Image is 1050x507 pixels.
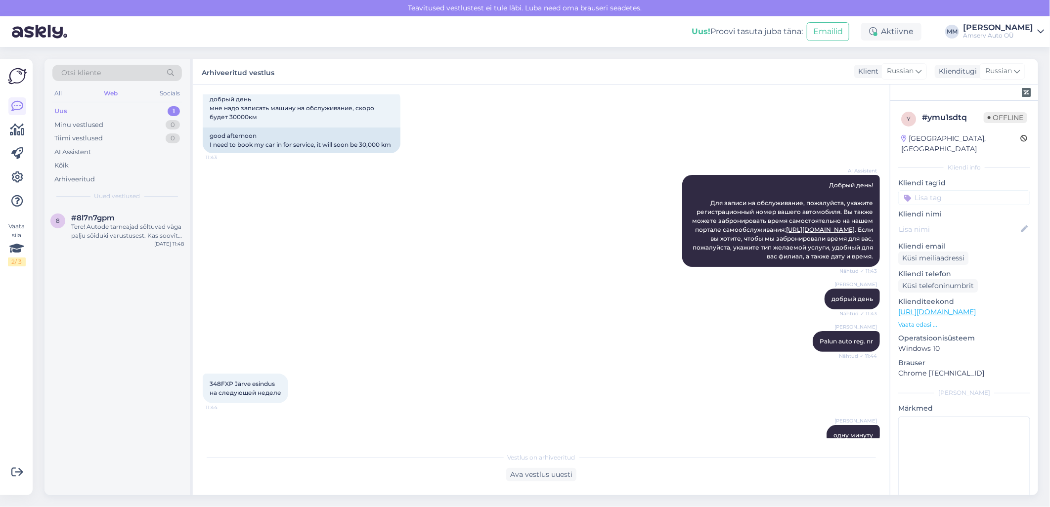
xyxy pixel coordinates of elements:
[963,32,1033,40] div: Amserv Auto OÜ
[840,167,877,174] span: AI Assistent
[834,417,877,424] span: [PERSON_NAME]
[898,296,1030,307] p: Klienditeekond
[508,453,575,462] span: Vestlus on arhiveeritud
[898,388,1030,397] div: [PERSON_NAME]
[166,133,180,143] div: 0
[1022,88,1031,97] img: zendesk
[985,66,1012,77] span: Russian
[692,27,710,36] b: Uus!
[963,24,1033,32] div: [PERSON_NAME]
[898,403,1030,414] p: Märkmed
[901,133,1020,154] div: [GEOGRAPHIC_DATA], [GEOGRAPHIC_DATA]
[94,192,140,201] span: Uued vestlused
[898,307,976,316] a: [URL][DOMAIN_NAME]
[861,23,921,41] div: Aktiivne
[820,338,873,345] span: Palun auto reg. nr
[692,26,803,38] div: Proovi tasuta juba täna:
[963,24,1044,40] a: [PERSON_NAME]Amserv Auto OÜ
[833,431,873,439] span: одну минуту
[154,240,184,248] div: [DATE] 11:48
[206,154,243,161] span: 11:43
[54,174,95,184] div: Arhiveeritud
[907,115,911,123] span: y
[898,333,1030,343] p: Operatsioonisüsteem
[71,213,115,222] span: #8l7n7gpm
[807,22,849,41] button: Emailid
[54,147,91,157] div: AI Assistent
[158,87,182,100] div: Socials
[898,320,1030,329] p: Vaata edasi ...
[166,120,180,130] div: 0
[102,87,120,100] div: Web
[8,67,27,85] img: Askly Logo
[506,468,576,481] div: Ava vestlus uuesti
[839,310,877,317] span: Nähtud ✓ 11:43
[898,358,1030,368] p: Brauser
[831,295,873,302] span: добрый день
[203,127,400,153] div: good afternoon I need to book my car in for service, it will soon be 30,000 km
[898,241,1030,252] p: Kliendi email
[984,112,1027,123] span: Offline
[202,65,274,78] label: Arhiveeritud vestlus
[935,66,977,77] div: Klienditugi
[61,68,101,78] span: Otsi kliente
[834,323,877,331] span: [PERSON_NAME]
[898,190,1030,205] input: Lisa tag
[210,380,281,396] span: 348FXP Järve esindus на следующей неделе
[71,222,184,240] div: Tere! Autode tarneajad sõltuvad väga palju sõiduki varustusest. Kas soovite [PERSON_NAME] kontakt...
[899,224,1019,235] input: Lisa nimi
[839,352,877,360] span: Nähtud ✓ 11:44
[898,178,1030,188] p: Kliendi tag'id
[922,112,984,124] div: # ymu1sdtq
[168,106,180,116] div: 1
[898,368,1030,379] p: Chrome [TECHNICAL_ID]
[8,222,26,266] div: Vaata siia
[898,269,1030,279] p: Kliendi telefon
[54,106,67,116] div: Uus
[8,257,26,266] div: 2 / 3
[839,267,877,275] span: Nähtud ✓ 11:43
[54,161,69,170] div: Kõik
[54,120,103,130] div: Minu vestlused
[834,281,877,288] span: [PERSON_NAME]
[854,66,878,77] div: Klient
[945,25,959,39] div: MM
[898,209,1030,219] p: Kliendi nimi
[692,181,875,260] span: Добрый день! Для записи на обслуживание, пожалуйста, укажите регистрационный номер вашего автомоб...
[898,343,1030,354] p: Windows 10
[786,226,855,233] a: [URL][DOMAIN_NAME]
[898,163,1030,172] div: Kliendi info
[898,279,978,293] div: Küsi telefoninumbrit
[206,404,243,411] span: 11:44
[52,87,64,100] div: All
[898,252,968,265] div: Küsi meiliaadressi
[210,95,376,121] span: добрый день мне надо записать машину на обслуживание, скоро будет 30000км
[56,217,60,224] span: 8
[887,66,914,77] span: Russian
[54,133,103,143] div: Tiimi vestlused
